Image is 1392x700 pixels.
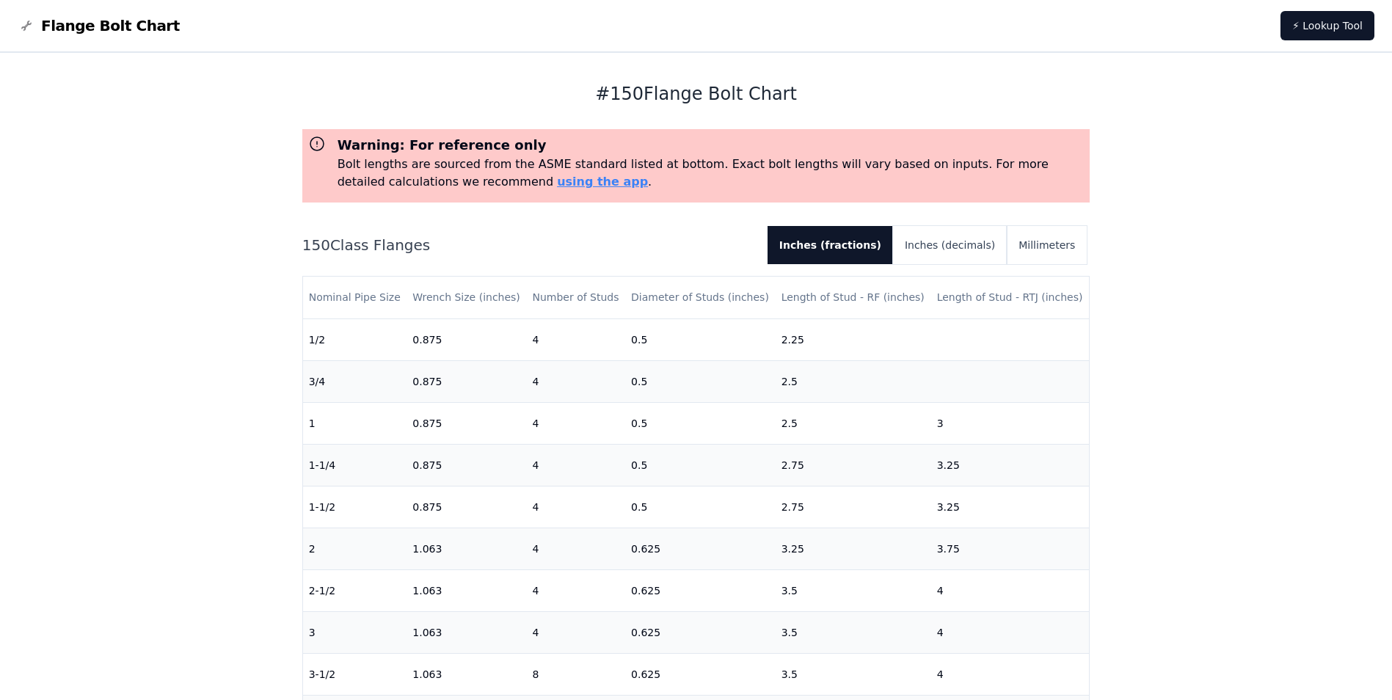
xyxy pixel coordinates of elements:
[526,318,625,360] td: 4
[526,486,625,528] td: 4
[776,611,931,653] td: 3.5
[526,653,625,695] td: 8
[338,156,1085,191] p: Bolt lengths are sourced from the ASME standard listed at bottom. Exact bolt lengths will vary ba...
[625,528,776,569] td: 0.625
[407,444,526,486] td: 0.875
[303,360,407,402] td: 3/4
[625,486,776,528] td: 0.5
[18,17,35,34] img: Flange Bolt Chart Logo
[303,486,407,528] td: 1-1/2
[776,318,931,360] td: 2.25
[303,611,407,653] td: 3
[776,444,931,486] td: 2.75
[302,235,756,255] h2: 150 Class Flanges
[625,402,776,444] td: 0.5
[776,360,931,402] td: 2.5
[407,402,526,444] td: 0.875
[625,569,776,611] td: 0.625
[931,402,1090,444] td: 3
[407,360,526,402] td: 0.875
[303,402,407,444] td: 1
[776,569,931,611] td: 3.5
[625,611,776,653] td: 0.625
[407,486,526,528] td: 0.875
[407,653,526,695] td: 1.063
[526,611,625,653] td: 4
[1280,11,1374,40] a: ⚡ Lookup Tool
[776,528,931,569] td: 3.25
[931,569,1090,611] td: 4
[407,318,526,360] td: 0.875
[776,277,931,318] th: Length of Stud - RF (inches)
[776,402,931,444] td: 2.5
[303,569,407,611] td: 2-1/2
[931,444,1090,486] td: 3.25
[526,277,625,318] th: Number of Studs
[557,175,648,189] a: using the app
[625,318,776,360] td: 0.5
[303,653,407,695] td: 3-1/2
[407,611,526,653] td: 1.063
[407,277,526,318] th: Wrench Size (inches)
[526,528,625,569] td: 4
[303,528,407,569] td: 2
[931,653,1090,695] td: 4
[893,226,1007,264] button: Inches (decimals)
[526,569,625,611] td: 4
[41,15,180,36] span: Flange Bolt Chart
[526,402,625,444] td: 4
[1007,226,1087,264] button: Millimeters
[407,569,526,611] td: 1.063
[625,360,776,402] td: 0.5
[18,15,180,36] a: Flange Bolt Chart LogoFlange Bolt Chart
[931,277,1090,318] th: Length of Stud - RTJ (inches)
[303,318,407,360] td: 1/2
[931,528,1090,569] td: 3.75
[303,444,407,486] td: 1-1/4
[768,226,893,264] button: Inches (fractions)
[776,653,931,695] td: 3.5
[625,653,776,695] td: 0.625
[931,611,1090,653] td: 4
[625,444,776,486] td: 0.5
[776,486,931,528] td: 2.75
[625,277,776,318] th: Diameter of Studs (inches)
[303,277,407,318] th: Nominal Pipe Size
[407,528,526,569] td: 1.063
[338,135,1085,156] h3: Warning: For reference only
[302,82,1090,106] h1: # 150 Flange Bolt Chart
[931,486,1090,528] td: 3.25
[526,360,625,402] td: 4
[526,444,625,486] td: 4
